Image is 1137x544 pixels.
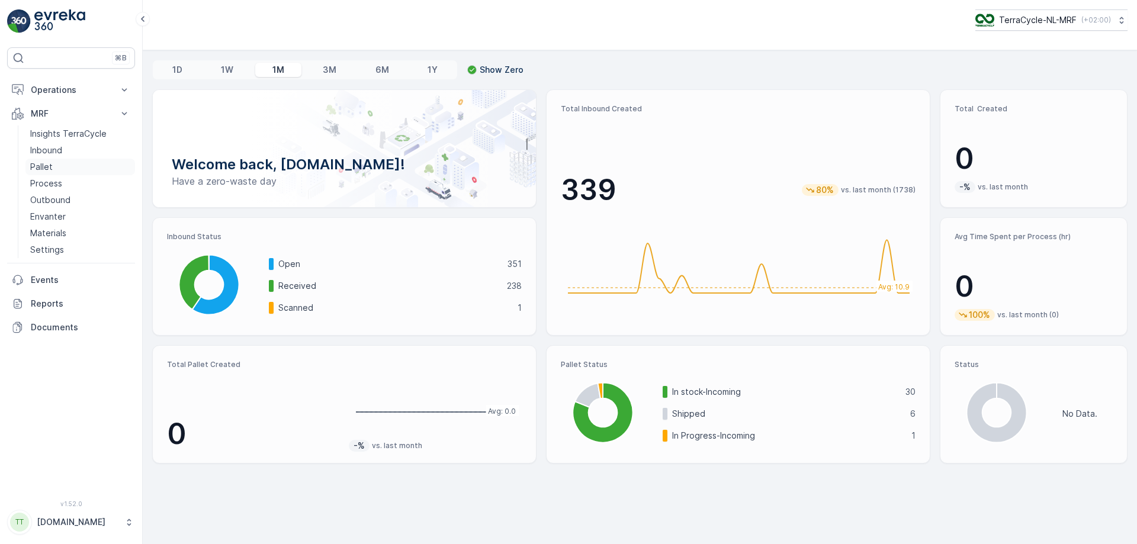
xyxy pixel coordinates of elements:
[975,9,1128,31] button: TerraCycle-NL-MRF(+02:00)
[10,513,29,532] div: TT
[955,360,1113,369] p: Status
[375,64,389,76] p: 6M
[31,84,111,96] p: Operations
[999,14,1077,26] p: TerraCycle-NL-MRF
[323,64,336,76] p: 3M
[31,298,130,310] p: Reports
[167,360,339,369] p: Total Pallet Created
[7,9,31,33] img: logo
[955,104,1113,114] p: Total Created
[7,78,135,102] button: Operations
[978,182,1028,192] p: vs. last month
[30,144,62,156] p: Inbound
[910,408,916,420] p: 6
[975,14,994,27] img: TC_v739CUj.png
[968,309,991,321] p: 100%
[221,64,233,76] p: 1W
[278,258,500,270] p: Open
[37,516,118,528] p: [DOMAIN_NAME]
[997,310,1059,320] p: vs. last month (0)
[841,185,916,195] p: vs. last month (1738)
[172,64,182,76] p: 1D
[30,244,64,256] p: Settings
[672,430,904,442] p: In Progress-Incoming
[911,430,916,442] p: 1
[352,440,366,452] p: -%
[480,64,523,76] p: Show Zero
[25,192,135,208] a: Outbound
[25,159,135,175] a: Pallet
[955,141,1113,176] p: 0
[30,227,66,239] p: Materials
[518,302,522,314] p: 1
[672,408,902,420] p: Shipped
[7,510,135,535] button: TT[DOMAIN_NAME]
[31,108,111,120] p: MRF
[25,225,135,242] a: Materials
[25,142,135,159] a: Inbound
[7,292,135,316] a: Reports
[115,53,127,63] p: ⌘B
[7,500,135,507] span: v 1.52.0
[30,128,107,140] p: Insights TerraCycle
[905,386,916,398] p: 30
[25,242,135,258] a: Settings
[172,174,517,188] p: Have a zero-waste day
[25,175,135,192] a: Process
[172,155,517,174] p: Welcome back, [DOMAIN_NAME]!
[25,125,135,142] a: Insights TerraCycle
[30,161,53,173] p: Pallet
[561,360,916,369] p: Pallet Status
[1062,408,1097,420] p: No Data.
[167,232,522,242] p: Inbound Status
[7,268,135,292] a: Events
[561,104,916,114] p: Total Inbound Created
[1081,15,1111,25] p: ( +02:00 )
[167,416,339,452] p: 0
[7,316,135,339] a: Documents
[955,232,1113,242] p: Avg Time Spent per Process (hr)
[672,386,898,398] p: In stock-Incoming
[278,302,510,314] p: Scanned
[372,441,422,450] p: vs. last month
[561,172,616,208] p: 339
[507,280,522,292] p: 238
[428,64,438,76] p: 1Y
[272,64,284,76] p: 1M
[955,269,1113,304] p: 0
[30,194,70,206] p: Outbound
[278,280,499,292] p: Received
[815,184,835,196] p: 80%
[958,181,972,193] p: -%
[25,208,135,225] a: Envanter
[508,258,522,270] p: 351
[34,9,85,33] img: logo_light-DOdMpM7g.png
[30,211,66,223] p: Envanter
[30,178,62,189] p: Process
[31,321,130,333] p: Documents
[31,274,130,286] p: Events
[7,102,135,125] button: MRF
